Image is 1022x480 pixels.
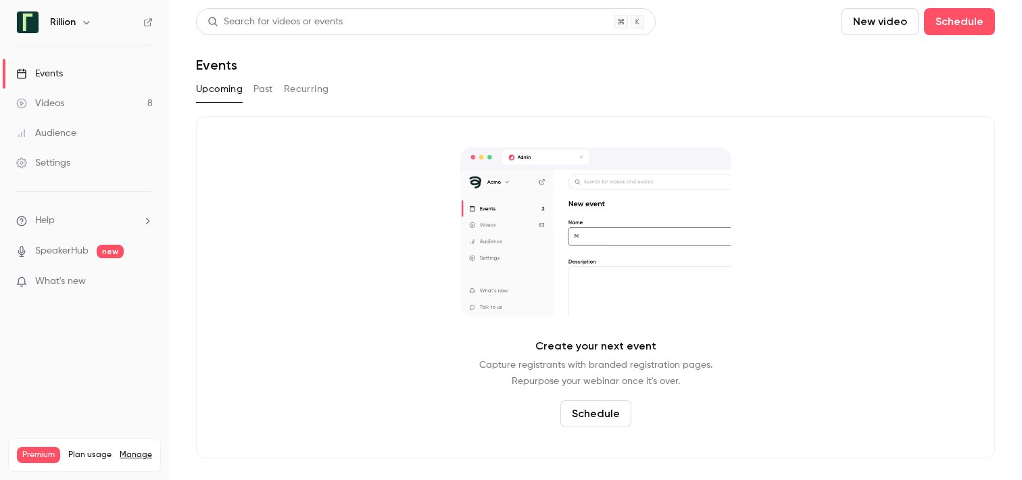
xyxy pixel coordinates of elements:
span: Plan usage [68,450,112,460]
h6: Rillion [50,16,76,29]
span: new [97,245,124,258]
a: Manage [120,450,152,460]
button: Past [253,78,273,100]
p: Capture registrants with branded registration pages. Repurpose your webinar once it's over. [479,357,712,389]
div: Search for videos or events [208,15,343,29]
div: Audience [16,126,76,140]
p: Create your next event [535,338,656,354]
button: Recurring [284,78,329,100]
span: Help [35,214,55,228]
span: Premium [17,447,60,463]
a: SpeakerHub [35,244,89,258]
button: Schedule [924,8,995,35]
li: help-dropdown-opener [16,214,153,228]
button: Schedule [560,400,631,427]
button: Upcoming [196,78,243,100]
div: Settings [16,156,70,170]
img: Rillion [17,11,39,33]
span: What's new [35,274,86,289]
button: New video [842,8,919,35]
div: Videos [16,97,64,110]
iframe: Noticeable Trigger [137,276,153,288]
div: Events [16,67,63,80]
h1: Events [196,57,237,73]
